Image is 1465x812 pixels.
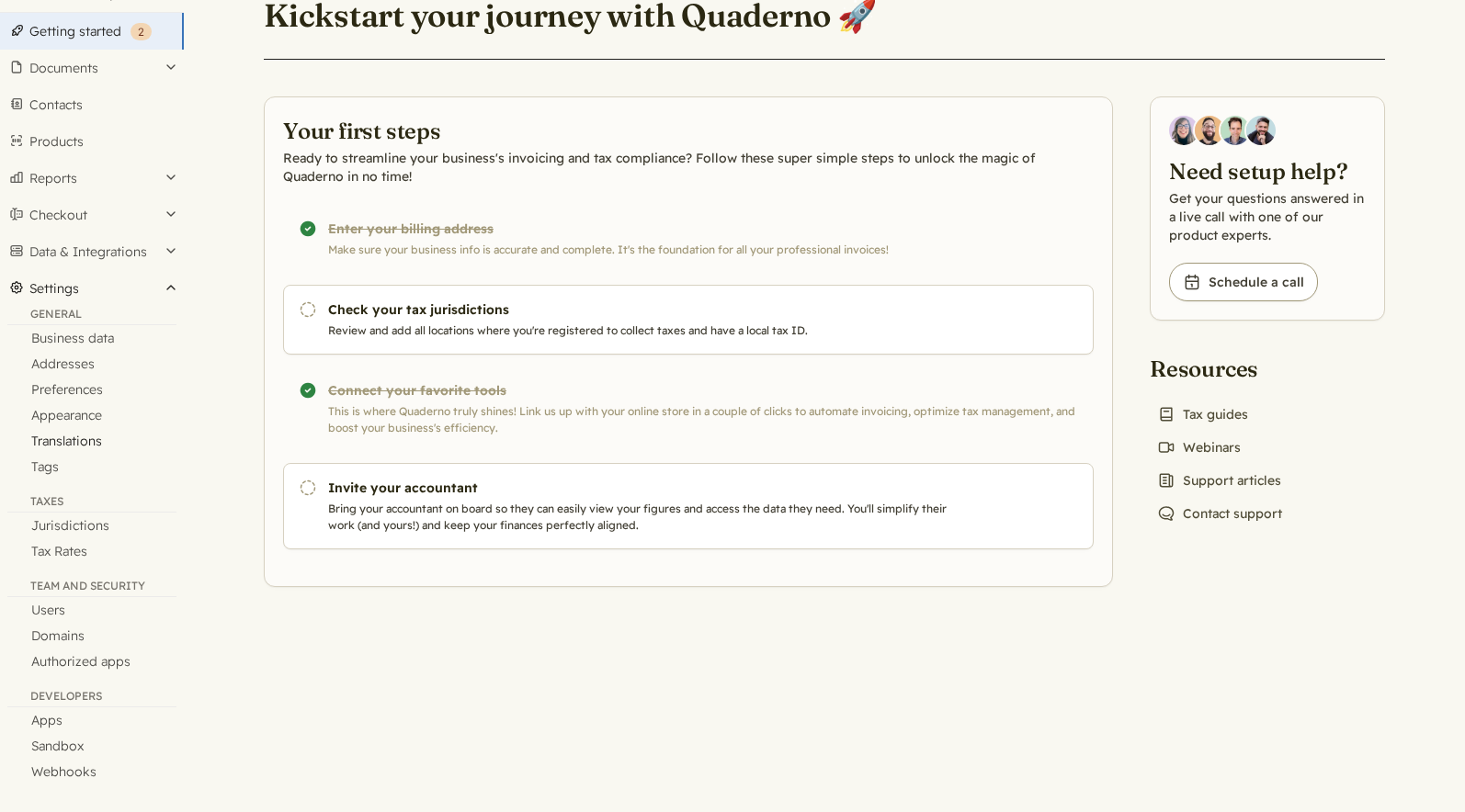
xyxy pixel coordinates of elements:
img: Javier Rubio, DevRel at Quaderno [1246,116,1276,145]
img: Jairo Fumero, Account Executive at Quaderno [1195,116,1224,145]
p: Review and add all locations where you're registered to collect taxes and have a local tax ID. [328,322,955,339]
p: Get your questions answered in a live call with one of our product experts. [1169,189,1366,244]
div: Team and security [7,579,176,597]
p: Ready to streamline your business's invoicing and tax compliance? Follow these super simple steps... [283,149,1094,186]
h2: Resources [1150,354,1289,383]
h2: Need setup help? [1169,156,1366,186]
div: Taxes [7,494,176,513]
h3: Check your tax jurisdictions [328,300,955,319]
a: Check your tax jurisdictions Review and add all locations where you're registered to collect taxe... [283,285,1094,355]
a: Tax guides [1150,401,1255,427]
div: Developers [7,689,176,707]
span: 2 [138,25,144,39]
a: Support articles [1150,468,1289,493]
a: Webinars [1150,434,1248,460]
img: Ivo Oltmans, Business Developer at Quaderno [1221,116,1250,145]
a: Schedule a call [1169,263,1318,301]
div: General [7,307,176,325]
img: Diana Carrasco, Account Executive at Quaderno [1169,116,1198,145]
h3: Invite your accountant [328,479,955,497]
a: Invite your accountant Bring your accountant on board so they can easily view your figures and ac... [283,463,1094,549]
a: Contact support [1150,501,1289,526]
p: Bring your accountant on board so they can easily view your figures and access the data they need... [328,501,955,534]
h2: Your first steps [283,116,1094,145]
